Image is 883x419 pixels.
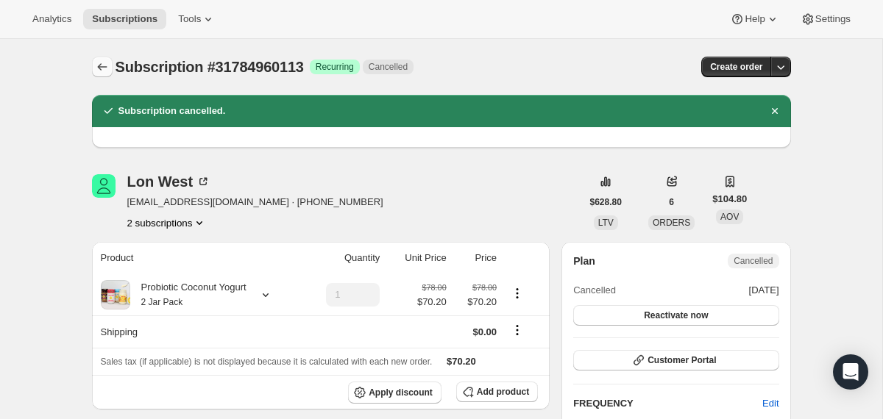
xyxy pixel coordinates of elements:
div: Open Intercom Messenger [833,354,868,390]
button: Tools [169,9,224,29]
div: Lon West [127,174,211,189]
button: Reactivate now [573,305,779,326]
span: Edit [762,396,779,411]
span: Help [745,13,765,25]
div: Probiotic Coconut Yogurt [130,280,247,309]
span: Add product [477,386,529,398]
span: [DATE] [749,283,779,298]
button: Edit [753,392,787,415]
button: 6 [660,192,683,212]
small: $78.00 [472,283,497,292]
span: ORDERS [653,218,690,228]
span: Cancelled [734,255,773,267]
span: Subscription #31784960113 [116,59,304,75]
button: Create order [701,57,771,77]
span: $0.00 [473,326,497,337]
th: Quantity [302,242,384,274]
span: $70.20 [455,295,497,309]
span: Analytics [32,13,71,25]
small: $78.00 [422,283,447,292]
span: $104.80 [712,192,747,207]
th: Product [92,242,302,274]
button: $628.80 [581,192,631,212]
span: Apply discount [369,387,433,398]
h2: Subscription cancelled. [118,104,226,118]
th: Shipping [92,315,302,348]
h2: FREQUENCY [573,396,762,411]
img: product img [101,280,130,309]
th: Unit Price [384,242,450,274]
span: Cancelled [573,283,616,298]
button: Settings [792,9,859,29]
span: Recurring [316,61,354,73]
th: Price [451,242,501,274]
button: Shipping actions [506,322,529,338]
button: Subscriptions [83,9,166,29]
button: Customer Portal [573,350,779,370]
span: $628.80 [590,196,622,208]
span: $70.20 [417,295,447,309]
span: Cancelled [369,61,408,73]
button: Dismiss notification [765,101,785,121]
button: Add product [456,382,538,402]
span: AOV [720,212,739,222]
button: Product actions [506,285,529,301]
span: LTV [598,218,614,228]
span: Create order [710,61,762,73]
small: 2 Jar Pack [141,297,183,307]
span: Sales tax (if applicable) is not displayed because it is calculated with each new order. [101,357,433,367]
button: Help [721,9,788,29]
button: Analytics [24,9,80,29]
span: Reactivate now [644,309,708,321]
span: Tools [178,13,201,25]
span: 6 [669,196,674,208]
button: Apply discount [348,382,441,404]
button: Subscriptions [92,57,113,77]
span: Settings [815,13,851,25]
button: Product actions [127,215,208,230]
h2: Plan [573,254,595,268]
span: Lon West [92,174,116,198]
span: Customer Portal [648,354,716,366]
span: [EMAIL_ADDRESS][DOMAIN_NAME] · [PHONE_NUMBER] [127,195,383,209]
span: $70.20 [447,356,476,367]
span: Subscriptions [92,13,157,25]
